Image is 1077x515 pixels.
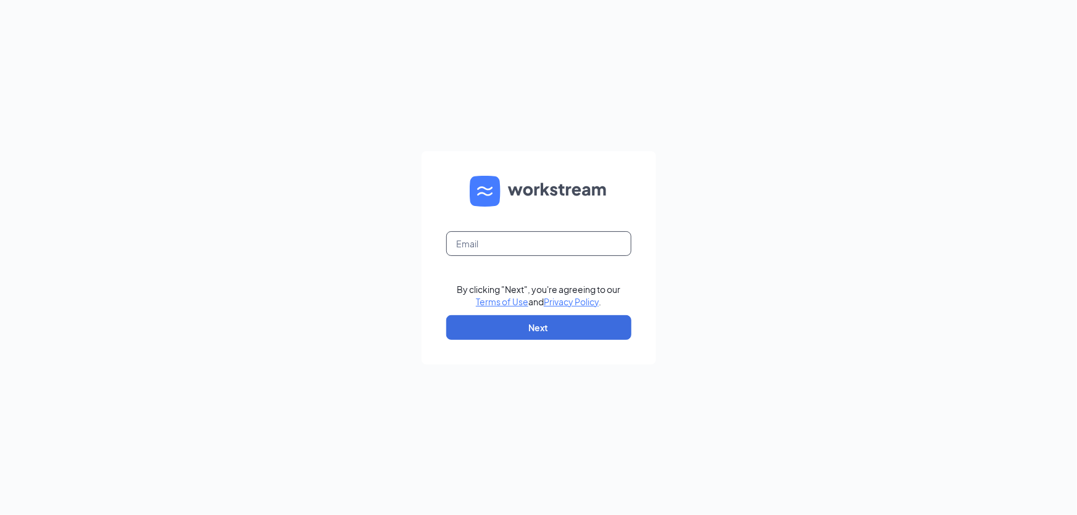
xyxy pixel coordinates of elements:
[446,315,631,340] button: Next
[544,296,599,307] a: Privacy Policy
[470,176,608,207] img: WS logo and Workstream text
[476,296,528,307] a: Terms of Use
[446,231,631,256] input: Email
[457,283,620,308] div: By clicking "Next", you're agreeing to our and .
